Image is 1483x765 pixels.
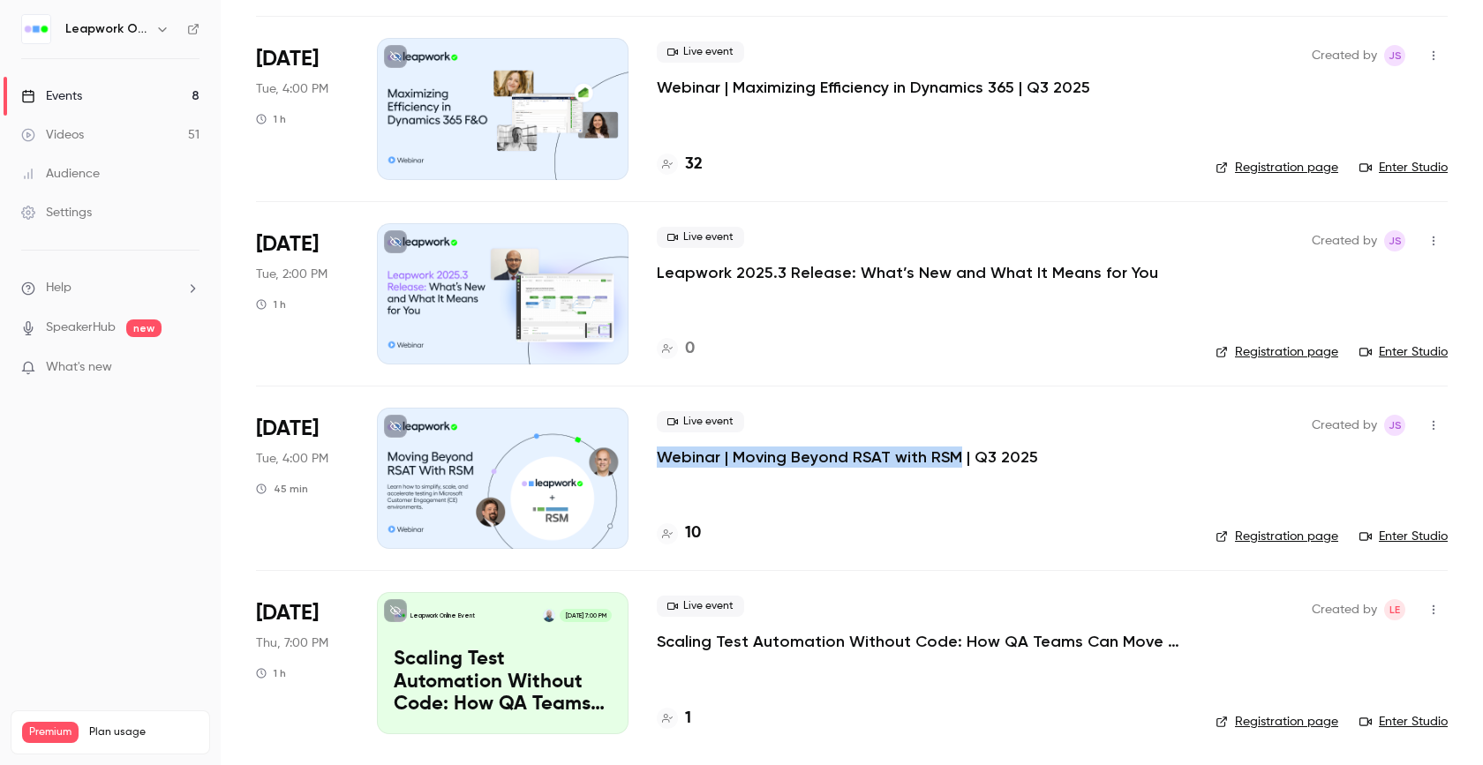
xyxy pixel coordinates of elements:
[256,599,319,627] span: [DATE]
[178,360,199,376] iframe: Noticeable Trigger
[1359,159,1448,176] a: Enter Studio
[22,15,50,43] img: Leapwork Online Event
[685,707,691,731] h4: 1
[1389,599,1400,620] span: LE
[1359,528,1448,545] a: Enter Studio
[65,20,148,38] h6: Leapwork Online Event
[256,112,286,126] div: 1 h
[22,722,79,743] span: Premium
[256,297,286,311] div: 1 h
[89,725,199,739] span: Plan usage
[657,411,744,432] span: Live event
[126,319,162,337] span: new
[657,631,1186,652] a: Scaling Test Automation Without Code: How QA Teams Can Move Faster and Fail-Safe
[1389,230,1402,251] span: JS
[256,230,319,259] span: [DATE]
[1312,599,1377,620] span: Created by
[394,649,612,716] p: Scaling Test Automation Without Code: How QA Teams Can Move Faster and Fail-Safe
[1359,713,1448,731] a: Enter Studio
[377,592,629,733] a: Scaling Test Automation Without Code: How QA Teams Can Move Faster and Fail-SafeLeapwork Online E...
[256,408,349,549] div: Nov 4 Tue, 11:00 AM (America/New York)
[256,666,286,680] div: 1 h
[256,450,328,468] span: Tue, 4:00 PM
[657,521,701,545] a: 10
[560,609,611,621] span: [DATE] 7:00 PM
[256,80,328,98] span: Tue, 4:00 PM
[21,165,100,183] div: Audience
[657,262,1158,283] a: Leapwork 2025.3 Release: What’s New and What It Means for You
[1312,415,1377,436] span: Created by
[256,45,319,73] span: [DATE]
[685,153,703,176] h4: 32
[1389,415,1402,436] span: JS
[256,592,349,733] div: Nov 13 Thu, 1:00 PM (America/Chicago)
[1384,415,1405,436] span: Jaynesh Singh
[256,266,327,283] span: Tue, 2:00 PM
[46,279,72,297] span: Help
[21,126,84,144] div: Videos
[256,482,308,496] div: 45 min
[46,358,112,377] span: What's new
[256,415,319,443] span: [DATE]
[1216,159,1338,176] a: Registration page
[21,279,199,297] li: help-dropdown-opener
[657,707,691,731] a: 1
[256,38,349,179] div: Sep 30 Tue, 11:00 AM (America/New York)
[685,521,701,545] h4: 10
[685,337,695,361] h4: 0
[657,77,1090,98] a: Webinar | Maximizing Efficiency in Dynamics 365 | Q3 2025
[657,41,744,63] span: Live event
[1384,599,1405,620] span: Lauren Everett
[1384,230,1405,251] span: Jaynesh Singh
[1216,528,1338,545] a: Registration page
[1216,713,1338,731] a: Registration page
[1389,45,1402,66] span: JS
[21,204,92,221] div: Settings
[46,319,116,337] a: SpeakerHub
[21,87,82,105] div: Events
[657,227,744,248] span: Live event
[657,596,744,617] span: Live event
[1359,343,1448,361] a: Enter Studio
[543,609,555,621] img: Leo Laskin
[1312,230,1377,251] span: Created by
[657,446,1038,468] a: Webinar | Moving Beyond RSAT with RSM | Q3 2025
[410,611,475,620] p: Leapwork Online Event
[1216,343,1338,361] a: Registration page
[657,153,703,176] a: 32
[657,337,695,361] a: 0
[256,634,328,652] span: Thu, 7:00 PM
[256,223,349,364] div: Oct 28 Tue, 10:00 AM (America/New York)
[1384,45,1405,66] span: Jaynesh Singh
[1312,45,1377,66] span: Created by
